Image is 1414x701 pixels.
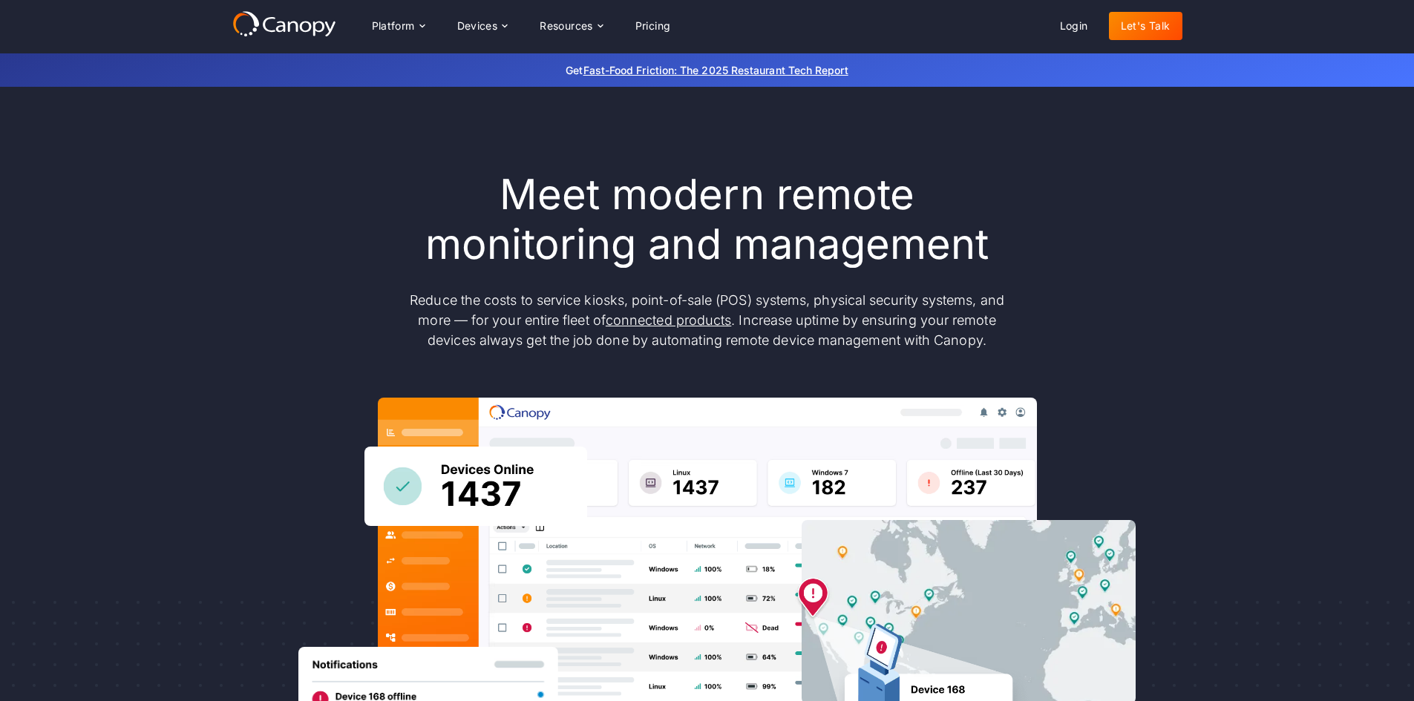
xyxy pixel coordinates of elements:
a: Pricing [623,12,683,40]
h1: Meet modern remote monitoring and management [396,170,1019,269]
a: Login [1048,12,1100,40]
div: Platform [372,21,415,31]
a: Let's Talk [1109,12,1182,40]
img: Canopy sees how many devices are online [364,447,587,526]
p: Get [344,62,1071,78]
div: Platform [360,11,436,41]
div: Devices [457,21,498,31]
a: connected products [606,312,731,328]
div: Devices [445,11,520,41]
div: Resources [528,11,614,41]
div: Resources [540,21,593,31]
a: Fast-Food Friction: The 2025 Restaurant Tech Report [583,64,848,76]
p: Reduce the costs to service kiosks, point-of-sale (POS) systems, physical security systems, and m... [396,290,1019,350]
